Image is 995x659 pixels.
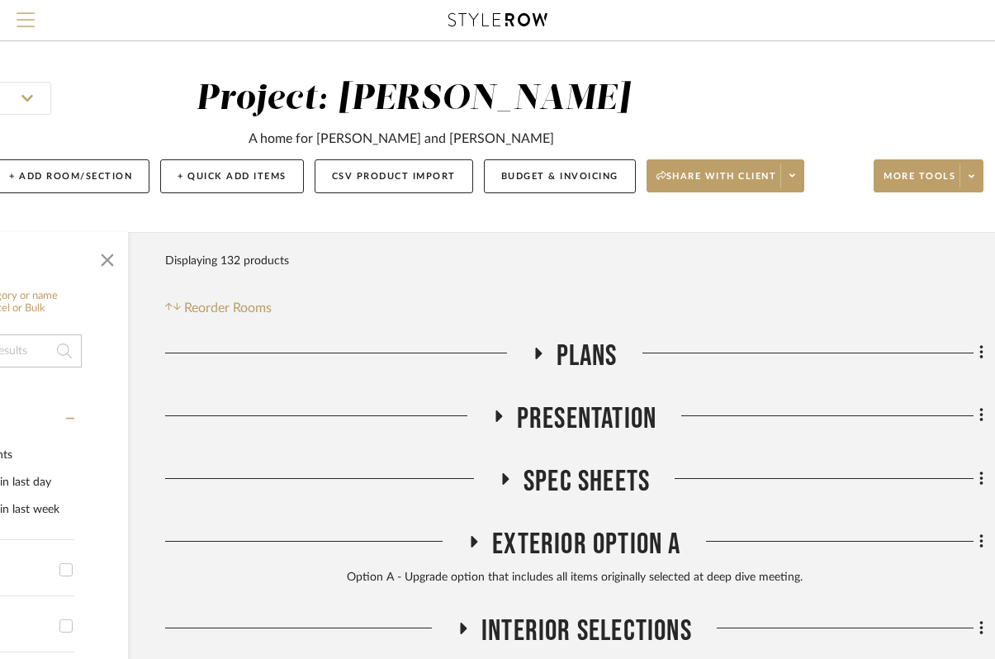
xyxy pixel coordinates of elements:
[315,159,473,193] button: CSV Product Import
[165,244,289,277] div: Displaying 132 products
[656,170,777,195] span: Share with client
[517,401,656,437] span: PRESENTATION
[524,464,650,500] span: Spec Sheets
[91,240,124,273] button: Close
[160,159,304,193] button: + Quick Add Items
[249,129,554,149] div: A home for [PERSON_NAME] and [PERSON_NAME]
[184,298,272,318] span: Reorder Rooms
[165,569,983,587] div: Option A - Upgrade option that includes all items originally selected at deep dive meeting.
[874,159,983,192] button: More tools
[557,339,618,374] span: Plans
[492,527,680,562] span: Exterior Option A
[484,159,636,193] button: Budget & Invoicing
[165,298,272,318] button: Reorder Rooms
[884,170,955,195] span: More tools
[647,159,805,192] button: Share with client
[481,614,692,649] span: Interior Selections
[196,82,630,116] div: Project: [PERSON_NAME]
